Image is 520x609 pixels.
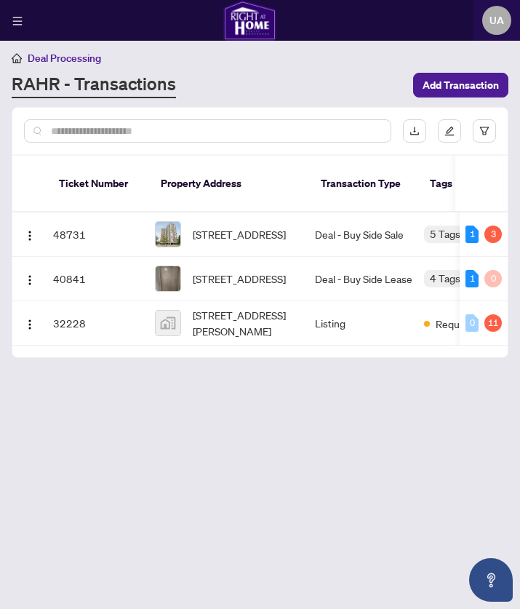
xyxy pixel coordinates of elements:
[489,12,504,28] span: UA
[309,212,418,257] td: Deal - Buy Side Sale
[47,257,149,301] td: 40841
[193,271,286,287] span: [STREET_ADDRESS]
[484,314,502,332] div: 11
[24,230,36,242] img: Logo
[156,311,180,335] img: thumbnail-img
[309,156,418,212] th: Transaction Type
[465,314,479,332] div: 0
[423,73,499,97] span: Add Transaction
[193,307,303,339] span: [STREET_ADDRESS][PERSON_NAME]
[430,226,460,242] span: 5 Tags
[47,301,149,346] td: 32228
[156,222,180,247] img: thumbnail-img
[193,226,286,242] span: [STREET_ADDRESS]
[309,301,418,346] td: Listing
[409,126,420,136] span: download
[484,226,502,243] div: 3
[465,226,479,243] div: 1
[18,311,41,335] button: Logo
[413,73,508,97] button: Add Transaction
[18,267,41,290] button: Logo
[309,257,418,301] td: Deal - Buy Side Lease
[47,156,149,212] th: Ticket Number
[430,270,460,287] span: 4 Tags
[47,212,149,257] td: 48731
[12,72,176,98] a: RAHR - Transactions
[438,119,461,143] button: edit
[12,16,23,26] span: menu
[469,558,513,602] button: Open asap
[24,274,36,286] img: Logo
[24,319,36,330] img: Logo
[28,52,101,65] span: Deal Processing
[403,119,426,143] button: download
[479,126,489,136] span: filter
[484,270,502,287] div: 0
[12,53,22,63] span: home
[18,223,41,246] button: Logo
[444,126,455,136] span: edit
[473,119,496,143] button: filter
[465,270,479,287] div: 1
[149,156,309,212] th: Property Address
[156,266,180,291] img: thumbnail-img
